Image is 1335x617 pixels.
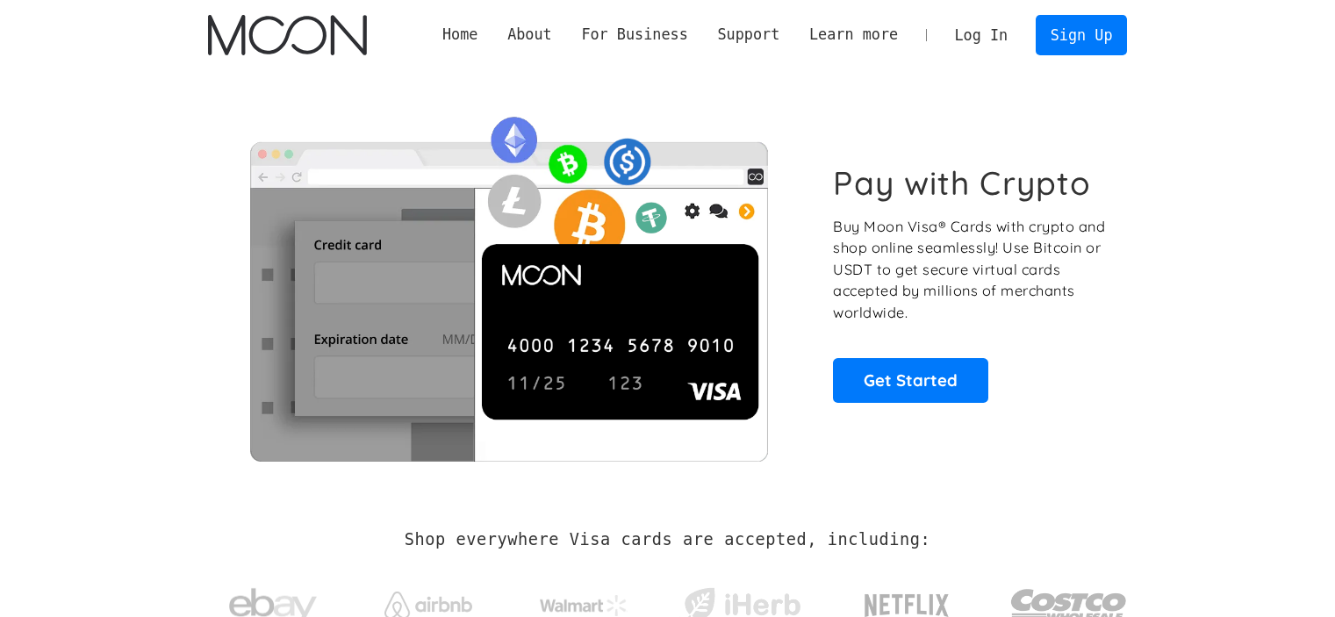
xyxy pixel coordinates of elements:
[833,216,1108,324] p: Buy Moon Visa® Cards with crypto and shop online seamlessly! Use Bitcoin or USDT to get secure vi...
[208,15,367,55] img: Moon Logo
[208,104,809,461] img: Moon Cards let you spend your crypto anywhere Visa is accepted.
[492,24,566,46] div: About
[507,24,552,46] div: About
[833,163,1091,203] h1: Pay with Crypto
[833,358,988,402] a: Get Started
[540,595,628,616] img: Walmart
[405,530,930,549] h2: Shop everywhere Visa cards are accepted, including:
[703,24,794,46] div: Support
[581,24,687,46] div: For Business
[940,16,1023,54] a: Log In
[567,24,703,46] div: For Business
[717,24,779,46] div: Support
[1036,15,1127,54] a: Sign Up
[427,24,492,46] a: Home
[794,24,913,46] div: Learn more
[208,15,367,55] a: home
[809,24,898,46] div: Learn more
